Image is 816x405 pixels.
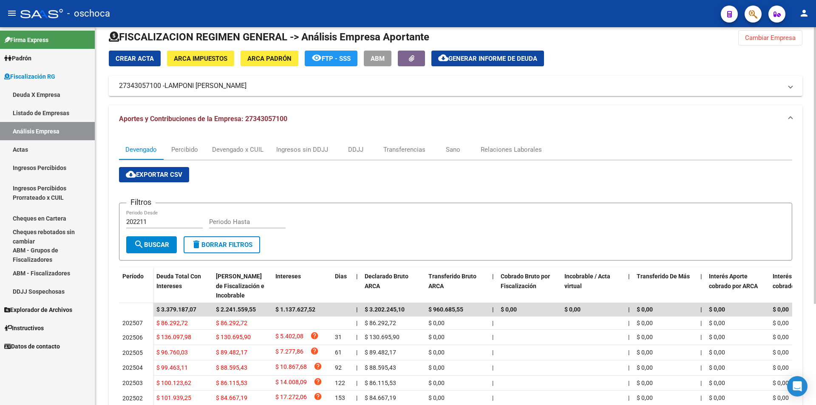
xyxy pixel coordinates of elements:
span: | [356,334,357,340]
span: Explorador de Archivos [4,305,72,314]
span: $ 0,00 [637,349,653,356]
span: $ 0,00 [428,320,445,326]
datatable-header-cell: | [625,267,633,305]
span: $ 0,00 [428,364,445,371]
span: | [700,306,702,313]
span: ABM [371,55,385,62]
span: FTP - SSS [322,55,351,62]
datatable-header-cell: Incobrable / Acta virtual [561,267,625,305]
span: | [492,394,493,401]
span: $ 7.277,86 [275,347,303,358]
datatable-header-cell: Deuda Bruta Neto de Fiscalización e Incobrable [212,267,272,305]
datatable-header-cell: | [697,267,705,305]
span: $ 0,00 [773,364,789,371]
span: | [356,394,357,401]
div: Open Intercom Messenger [787,376,807,397]
span: $ 96.760,03 [156,349,188,356]
span: $ 84.667,19 [216,394,247,401]
span: $ 86.115,53 [216,380,247,386]
span: $ 0,00 [637,334,653,340]
div: Ingresos sin DDJJ [276,145,328,154]
span: $ 2.241.559,55 [216,306,256,313]
i: help [314,377,322,386]
mat-icon: person [799,8,809,18]
span: | [628,320,629,326]
span: $ 0,00 [709,364,725,371]
h3: Filtros [126,196,156,208]
span: Deuda Total Con Intereses [156,273,201,289]
span: | [700,364,702,371]
span: Padrón [4,54,31,63]
span: ARCA Padrón [247,55,292,62]
span: $ 1.137.627,52 [275,306,315,313]
div: Sano [446,145,460,154]
button: Borrar Filtros [184,236,260,253]
span: | [628,364,629,371]
datatable-header-cell: Transferido Bruto ARCA [425,267,489,305]
mat-icon: remove_red_eye [312,53,322,63]
span: $ 0,00 [709,349,725,356]
span: Crear Acta [116,55,154,62]
span: | [492,273,494,280]
i: help [314,362,322,371]
span: 202502 [122,395,143,402]
span: Cobrado Bruto por Fiscalización [501,273,550,289]
span: | [628,380,629,386]
span: $ 0,00 [428,349,445,356]
span: 202504 [122,364,143,371]
span: $ 101.939,25 [156,394,191,401]
span: 31 [335,334,342,340]
span: | [628,394,629,401]
span: | [492,380,493,386]
span: Incobrable / Acta virtual [564,273,610,289]
span: Instructivos [4,323,44,333]
span: Intereses [275,273,301,280]
span: 61 [335,349,342,356]
span: | [700,394,702,401]
span: $ 0,00 [428,380,445,386]
datatable-header-cell: Transferido De Más [633,267,697,305]
span: $ 86.115,53 [365,380,396,386]
datatable-header-cell: Intereses [272,267,331,305]
span: | [356,273,358,280]
mat-expansion-panel-header: Aportes y Contribuciones de la Empresa: 27343057100 [109,105,802,133]
span: $ 10.867,68 [275,362,307,374]
div: Transferencias [383,145,425,154]
datatable-header-cell: | [353,267,361,305]
span: $ 0,00 [428,394,445,401]
i: help [314,392,322,401]
mat-expansion-panel-header: 27343057100 -LAMPONI [PERSON_NAME] [109,76,802,96]
span: $ 86.292,72 [365,320,396,326]
span: | [700,320,702,326]
span: $ 0,00 [637,364,653,371]
span: | [492,306,494,313]
span: | [700,273,702,280]
button: ARCA Impuestos [167,51,234,66]
span: | [492,334,493,340]
span: | [628,273,630,280]
span: Transferido Bruto ARCA [428,273,476,289]
span: 92 [335,364,342,371]
span: Declarado Bruto ARCA [365,273,408,289]
span: $ 130.695,90 [216,334,251,340]
button: ABM [364,51,391,66]
span: | [700,334,702,340]
h1: FISCALIZACION REGIMEN GENERAL -> Análisis Empresa Aportante [109,30,429,44]
span: $ 0,00 [428,334,445,340]
span: | [356,320,357,326]
datatable-header-cell: | [489,267,497,305]
span: $ 0,00 [773,306,789,313]
span: $ 0,00 [773,394,789,401]
datatable-header-cell: Período [119,267,153,303]
span: Dias [335,273,347,280]
span: Borrar Filtros [191,241,252,249]
span: Firma Express [4,35,48,45]
span: $ 0,00 [773,349,789,356]
span: 202507 [122,320,143,326]
span: $ 0,00 [709,394,725,401]
span: 202506 [122,334,143,341]
span: $ 86.292,72 [156,320,188,326]
span: | [356,380,357,386]
datatable-header-cell: Dias [331,267,353,305]
span: $ 0,00 [773,334,789,340]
